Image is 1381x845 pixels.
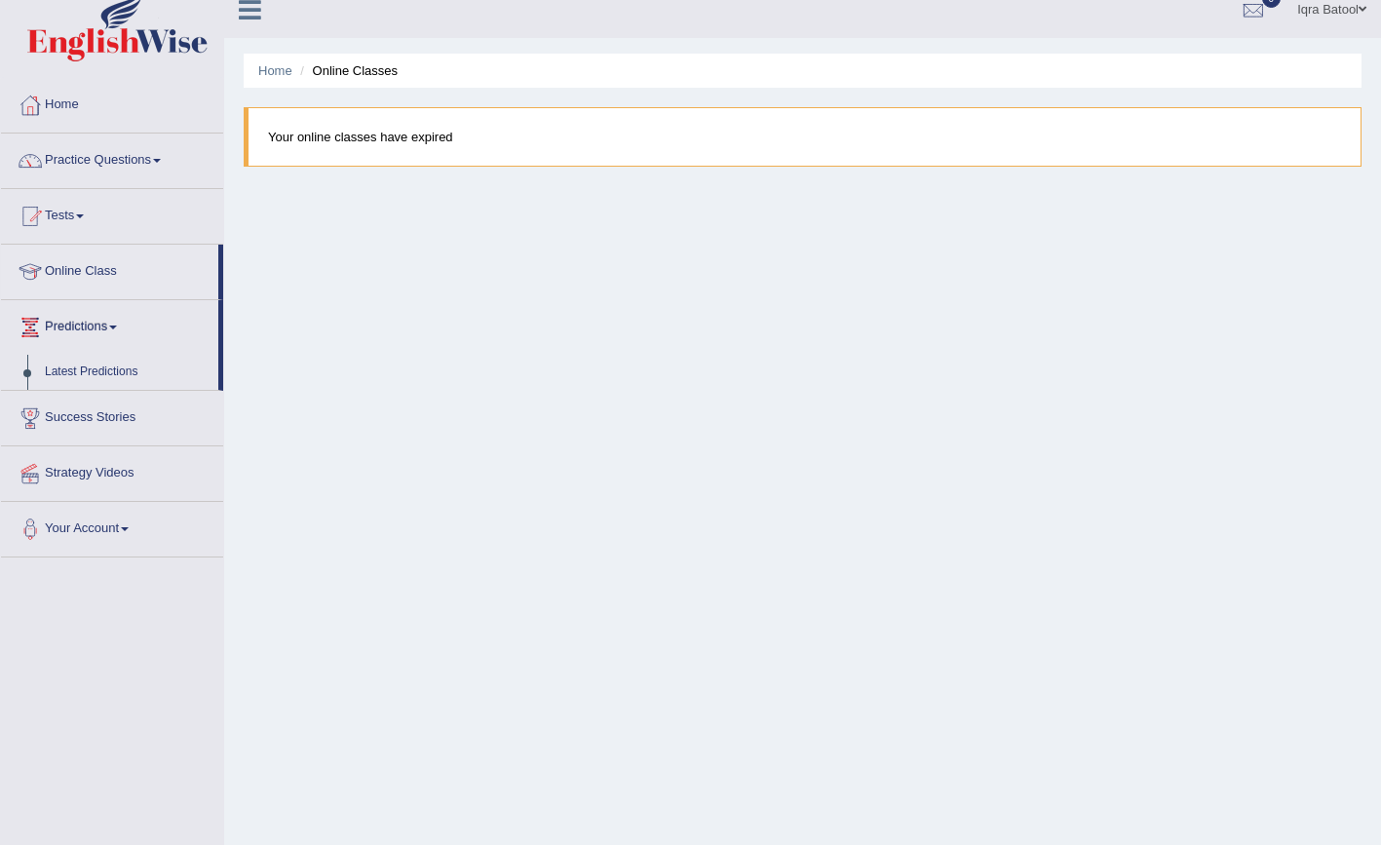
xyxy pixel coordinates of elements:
a: Home [1,78,223,127]
a: Practice Questions [1,134,223,182]
a: Your Account [1,502,223,551]
a: Home [258,63,292,78]
a: Tests [1,189,223,238]
a: Strategy Videos [1,446,223,495]
a: Latest Predictions [36,355,218,390]
a: Online Class [1,245,218,293]
blockquote: Your online classes have expired [244,107,1362,167]
a: Success Stories [1,391,223,440]
li: Online Classes [295,61,398,80]
a: Predictions [1,300,218,349]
